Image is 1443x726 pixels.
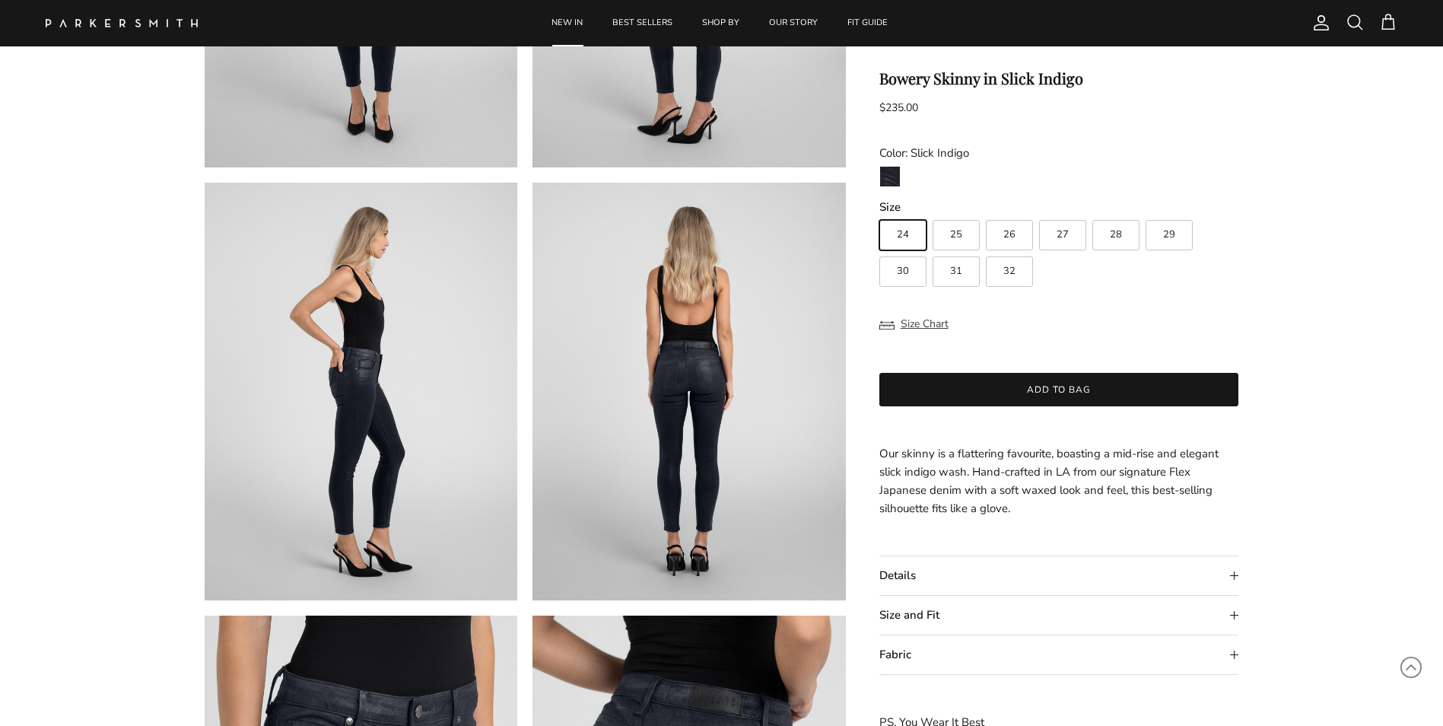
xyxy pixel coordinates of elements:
div: Color: Slick Indigo [879,144,1239,162]
span: $235.00 [879,100,918,115]
svg: Scroll to Top [1400,656,1422,679]
span: 30 [897,266,909,276]
a: Account [1306,14,1330,32]
summary: Size and Fit [879,596,1239,635]
h1: Bowery Skinny in Slick Indigo [879,69,1239,88]
summary: Details [879,556,1239,595]
summary: Fabric [879,635,1239,674]
span: 31 [950,266,962,276]
span: 28 [1110,230,1122,240]
span: 26 [1003,230,1016,240]
p: Our skinny is a flattering favourite, boasting a mid-rise and elegant slick indigo wash. Hand-cra... [879,444,1239,517]
button: Size Chart [879,310,949,339]
button: Add to bag [879,373,1239,406]
a: Slick Indigo [879,166,901,192]
span: 24 [897,230,909,240]
span: 25 [950,230,962,240]
span: 32 [1003,266,1016,276]
span: 29 [1163,230,1175,240]
legend: Size [879,199,901,215]
img: Parker Smith [46,19,198,27]
span: 27 [1057,230,1069,240]
img: Slick Indigo [880,167,900,186]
